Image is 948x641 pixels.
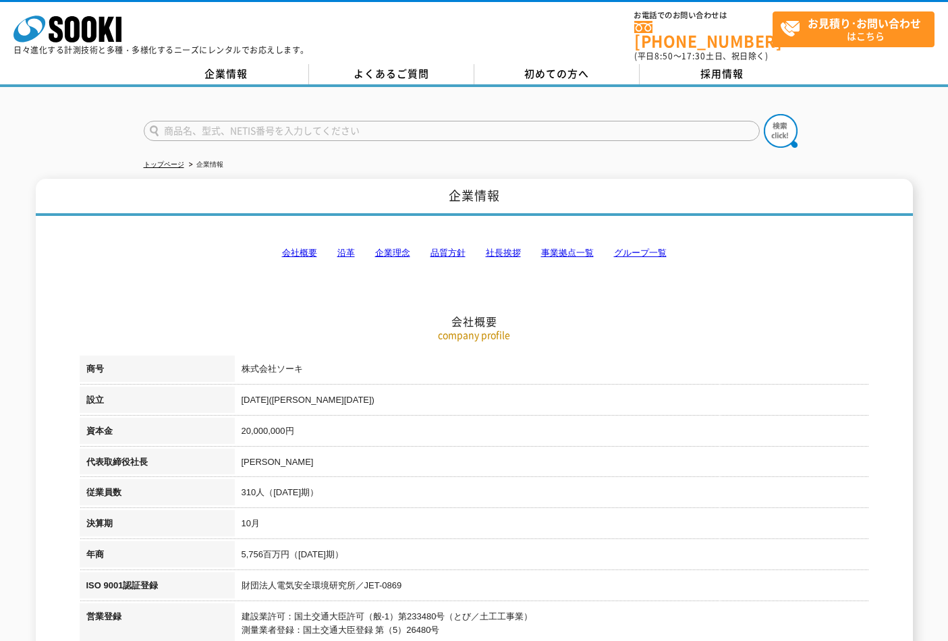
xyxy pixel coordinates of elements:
p: company profile [80,328,869,342]
h1: 企業情報 [36,179,913,216]
h2: 会社概要 [80,179,869,329]
p: 日々進化する計測技術と多種・多様化するニーズにレンタルでお応えします。 [13,46,309,54]
th: ISO 9001認証登録 [80,572,235,603]
input: 商品名、型式、NETIS番号を入力してください [144,121,760,141]
a: 企業情報 [144,64,309,84]
td: 10月 [235,510,869,541]
a: トップページ [144,161,184,168]
th: 決算期 [80,510,235,541]
a: 事業拠点一覧 [541,248,594,258]
span: (平日 ～ 土日、祝日除く) [634,50,768,62]
td: 20,000,000円 [235,418,869,449]
th: 資本金 [80,418,235,449]
span: お電話でのお問い合わせは [634,11,773,20]
a: 採用情報 [640,64,805,84]
span: 17:30 [681,50,706,62]
a: 社長挨拶 [486,248,521,258]
li: 企業情報 [186,158,223,172]
a: 沿革 [337,248,355,258]
a: 初めての方へ [474,64,640,84]
th: 商号 [80,356,235,387]
td: [PERSON_NAME] [235,449,869,480]
a: 企業理念 [375,248,410,258]
td: 株式会社ソーキ [235,356,869,387]
th: 年商 [80,541,235,572]
a: お見積り･お問い合わせはこちら [773,11,935,47]
th: 従業員数 [80,479,235,510]
span: 初めての方へ [524,66,589,81]
a: 会社概要 [282,248,317,258]
a: よくあるご質問 [309,64,474,84]
td: 財団法人電気安全環境研究所／JET-0869 [235,572,869,603]
td: 5,756百万円（[DATE]期） [235,541,869,572]
span: 8:50 [654,50,673,62]
th: 設立 [80,387,235,418]
strong: お見積り･お問い合わせ [808,15,921,31]
td: 310人（[DATE]期） [235,479,869,510]
a: グループ一覧 [614,248,667,258]
a: [PHONE_NUMBER] [634,21,773,49]
img: btn_search.png [764,114,798,148]
td: [DATE]([PERSON_NAME][DATE]) [235,387,869,418]
a: 品質方針 [430,248,466,258]
span: はこちら [780,12,934,46]
th: 代表取締役社長 [80,449,235,480]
